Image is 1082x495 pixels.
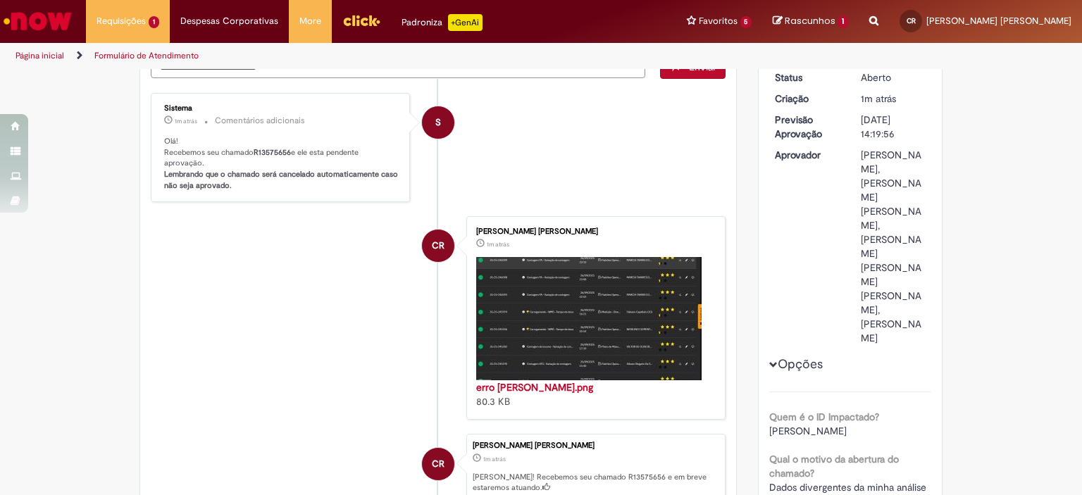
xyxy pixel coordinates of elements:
b: Lembrando que o chamado será cancelado automaticamente caso não seja aprovado. [164,169,400,191]
div: [PERSON_NAME] [PERSON_NAME] [473,441,718,450]
div: Caio De Freitas Ramalho [422,448,454,480]
div: Caio De Freitas Ramalho [422,230,454,262]
p: Olá! Recebemos seu chamado e ele esta pendente aprovação. [164,136,399,192]
dt: Status [764,70,851,84]
span: 1 [149,16,159,28]
div: [PERSON_NAME] [PERSON_NAME] [476,227,711,236]
span: Rascunhos [785,14,835,27]
small: Comentários adicionais [215,115,305,127]
img: click_logo_yellow_360x200.png [342,10,380,31]
time: 29/09/2025 10:19:54 [487,240,509,249]
img: ServiceNow [1,7,74,35]
p: +GenAi [448,14,483,31]
span: CR [432,229,444,263]
span: 1m atrás [487,240,509,249]
span: Enviar [689,61,716,73]
span: More [299,14,321,28]
dt: Previsão Aprovação [764,113,851,141]
span: 1 [838,15,848,28]
span: Despesas Corporativas [180,14,278,28]
time: 29/09/2025 10:19:56 [861,92,896,105]
time: 29/09/2025 10:20:12 [175,117,197,125]
span: 5 [740,16,752,28]
div: System [422,106,454,139]
span: [PERSON_NAME] [769,425,847,437]
span: Favoritos [699,14,738,28]
time: 29/09/2025 10:19:56 [483,455,506,463]
div: 29/09/2025 10:19:56 [861,92,926,106]
div: 80.3 KB [476,380,711,408]
p: [PERSON_NAME]! Recebemos seu chamado R13575656 e em breve estaremos atuando. [473,472,718,494]
span: 1m atrás [175,117,197,125]
span: 1m atrás [861,92,896,105]
b: R13575656 [254,147,291,158]
span: Requisições [97,14,146,28]
b: Quem é o ID Impactado? [769,411,879,423]
a: Página inicial [15,50,64,61]
dt: Criação [764,92,851,106]
div: Padroniza [402,14,483,31]
a: Rascunhos [773,15,848,28]
dt: Aprovador [764,148,851,162]
div: Aberto [861,70,926,84]
div: Sistema [164,104,399,113]
b: Qual o motivo da abertura do chamado? [769,453,899,480]
div: [DATE] 14:19:56 [861,113,926,141]
a: erro [PERSON_NAME].png [476,381,593,394]
div: [PERSON_NAME], [PERSON_NAME] [PERSON_NAME], [PERSON_NAME] [PERSON_NAME] [PERSON_NAME], [PERSON_NAME] [861,148,926,345]
span: 1m atrás [483,455,506,463]
a: Formulário de Atendimento [94,50,199,61]
span: S [435,106,441,139]
span: CR [907,16,916,25]
span: CR [432,447,444,481]
span: [PERSON_NAME] [PERSON_NAME] [926,15,1071,27]
ul: Trilhas de página [11,43,711,69]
